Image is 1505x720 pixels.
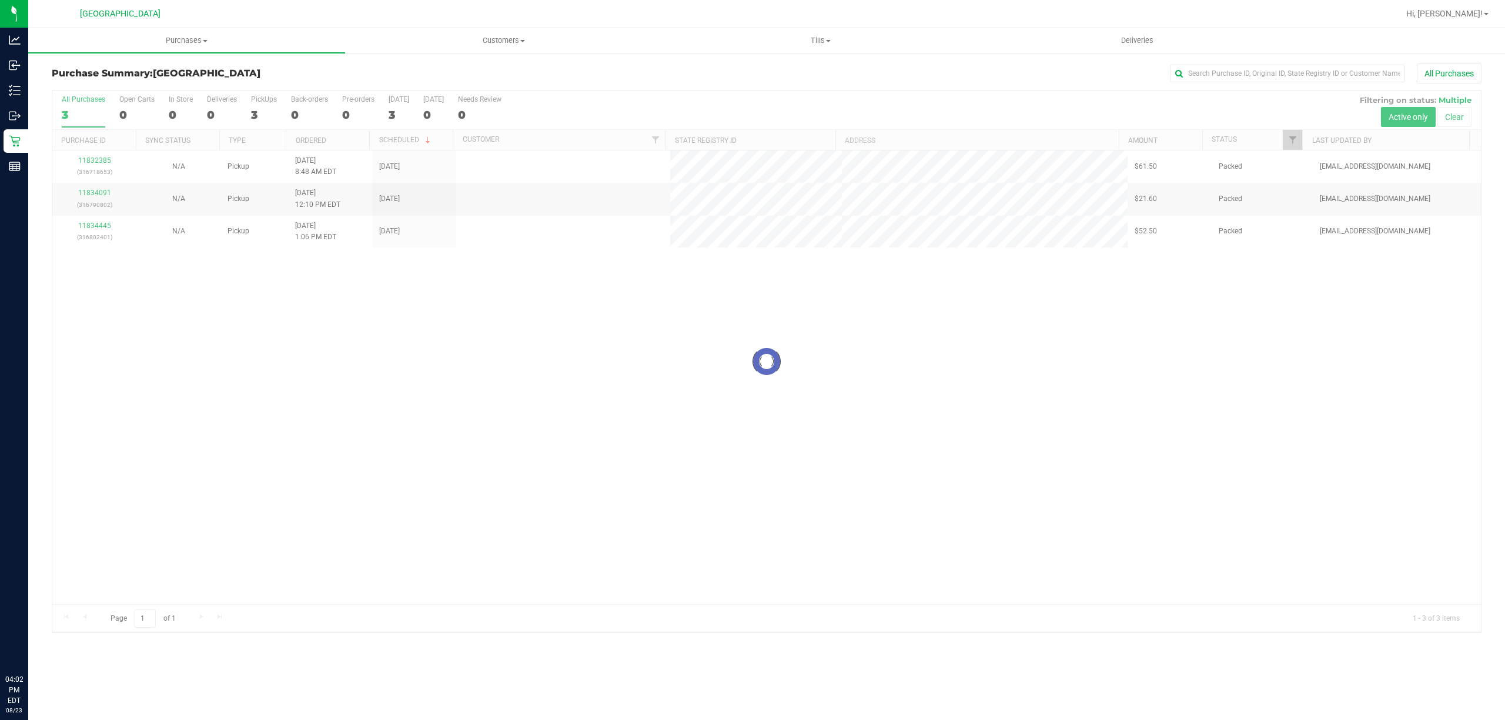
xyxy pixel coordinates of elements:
span: Deliveries [1105,35,1169,46]
h3: Purchase Summary: [52,68,529,79]
input: Search Purchase ID, Original ID, State Registry ID or Customer Name... [1170,65,1405,82]
inline-svg: Inventory [9,85,21,96]
inline-svg: Analytics [9,34,21,46]
p: 08/23 [5,706,23,715]
p: 04:02 PM EDT [5,674,23,706]
span: [GEOGRAPHIC_DATA] [153,68,260,79]
a: Deliveries [979,28,1296,53]
a: Tills [662,28,979,53]
inline-svg: Inbound [9,59,21,71]
span: Tills [663,35,978,46]
span: Purchases [28,35,345,46]
span: [GEOGRAPHIC_DATA] [80,9,160,19]
a: Customers [345,28,662,53]
span: Customers [346,35,661,46]
a: Purchases [28,28,345,53]
button: All Purchases [1417,63,1481,83]
inline-svg: Retail [9,135,21,147]
iframe: Resource center [12,626,47,661]
inline-svg: Outbound [9,110,21,122]
inline-svg: Reports [9,160,21,172]
iframe: Resource center unread badge [35,624,49,638]
span: Hi, [PERSON_NAME]! [1406,9,1483,18]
